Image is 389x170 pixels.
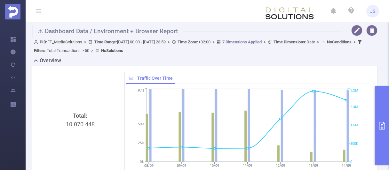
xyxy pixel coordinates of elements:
[34,48,89,53] span: Total Transactions ≥ 50
[40,40,47,44] b: PID:
[178,40,198,44] b: Time Zone:
[177,164,186,168] tspan: 09/09
[101,48,123,53] b: No Solutions
[262,40,268,44] span: >
[352,40,358,44] span: >
[350,142,358,146] tspan: 800K
[89,48,95,53] span: >
[73,112,87,119] b: Total:
[275,164,285,168] tspan: 12/09
[82,40,88,44] span: >
[350,123,358,128] tspan: 1.6M
[34,40,363,53] span: FT_MediaSolutions [DATE] 00:00 - [DATE] 23:59 +02:00
[34,48,47,53] b: Filters :
[350,160,352,164] tspan: 0
[370,5,375,18] span: JS
[308,164,318,168] tspan: 13/09
[341,164,351,168] tspan: 14/09
[210,164,219,168] tspan: 10/09
[137,76,173,81] span: Traffic Over Time
[34,40,40,44] i: icon: user
[243,164,252,168] tspan: 11/09
[140,160,144,164] tspan: 0%
[32,25,342,38] h1: ⚠ Dashboard Data / Environment + Browser Report
[144,164,153,168] tspan: 08/09
[350,105,358,109] tspan: 2.4M
[210,40,217,44] span: >
[129,76,134,80] i: icon: line-chart
[138,141,144,145] tspan: 25%
[315,40,321,44] span: >
[138,89,144,93] tspan: 97%
[274,40,315,44] span: Date
[327,40,352,44] b: No Conditions
[138,122,144,126] tspan: 50%
[40,57,61,64] h2: Overview
[222,40,262,44] u: 7 Dimensions Applied
[274,40,306,44] b: Time Dimensions :
[166,40,172,44] span: >
[5,4,20,19] img: Protected Media
[350,89,358,93] tspan: 3.2M
[94,40,117,44] b: Time Range:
